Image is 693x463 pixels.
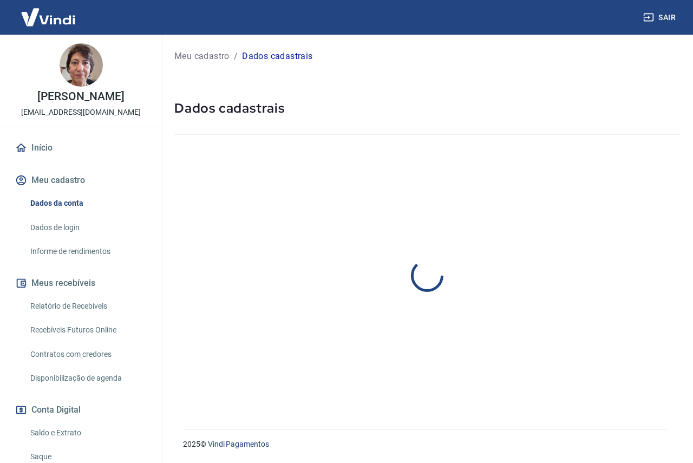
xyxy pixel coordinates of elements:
button: Meus recebíveis [13,271,149,295]
a: Saldo e Extrato [26,422,149,444]
p: 2025 © [183,439,667,450]
p: [EMAIL_ADDRESS][DOMAIN_NAME] [21,107,141,118]
img: fbf3d22c-320a-4f77-a6a0-7ce9cecad2f7.jpeg [60,43,103,87]
p: Dados cadastrais [242,50,312,63]
a: Contratos com credores [26,343,149,366]
a: Dados da conta [26,192,149,214]
img: Vindi [13,1,83,34]
a: Dados de login [26,217,149,239]
a: Disponibilização de agenda [26,367,149,389]
a: Início [13,136,149,160]
p: / [234,50,238,63]
button: Conta Digital [13,398,149,422]
a: Relatório de Recebíveis [26,295,149,317]
button: Sair [641,8,680,28]
a: Meu cadastro [174,50,230,63]
p: [PERSON_NAME] [37,91,124,102]
a: Informe de rendimentos [26,240,149,263]
h5: Dados cadastrais [174,100,680,117]
button: Meu cadastro [13,168,149,192]
a: Recebíveis Futuros Online [26,319,149,341]
a: Vindi Pagamentos [208,440,269,448]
